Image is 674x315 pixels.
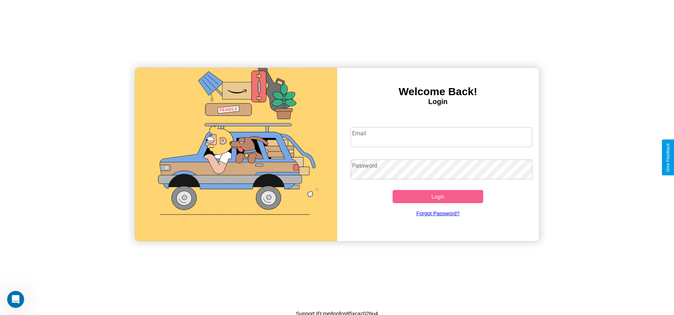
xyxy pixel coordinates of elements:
img: gif [135,68,337,241]
h3: Welcome Back! [337,86,539,98]
button: Login [393,190,484,203]
div: Give Feedback [665,143,670,172]
iframe: Intercom live chat [7,291,24,308]
h4: Login [337,98,539,106]
a: Forgot Password? [347,203,529,223]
